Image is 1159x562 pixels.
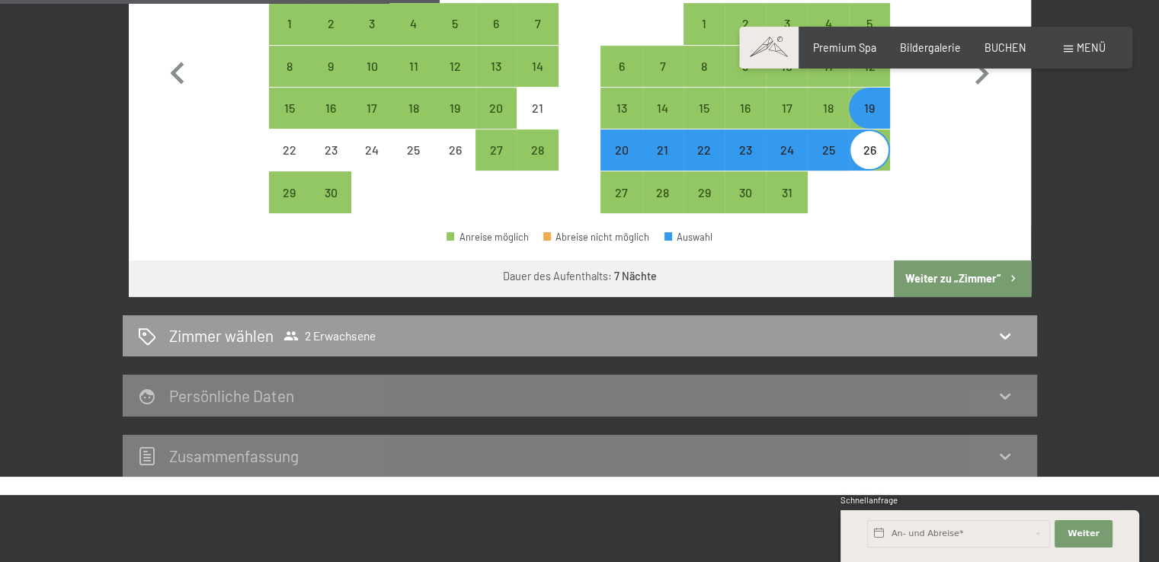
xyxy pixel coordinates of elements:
[353,144,391,182] div: 24
[393,129,434,171] div: Anreise nicht möglich
[766,88,807,129] div: Fri Jul 17 2026
[1077,41,1106,54] span: Menü
[269,171,310,212] div: Anreise möglich
[271,144,309,182] div: 22
[725,171,766,212] div: Thu Jul 30 2026
[600,46,642,87] div: Mon Jul 06 2026
[312,60,350,98] div: 9
[684,171,725,212] div: Anreise möglich
[985,41,1026,54] a: BUCHEN
[517,46,558,87] div: Anreise möglich
[809,60,847,98] div: 11
[766,171,807,212] div: Fri Jul 31 2026
[849,129,890,171] div: Sun Jul 26 2026
[395,144,433,182] div: 25
[684,129,725,171] div: Anreise möglich
[602,60,640,98] div: 6
[434,46,475,87] div: Fri Jun 12 2026
[767,144,805,182] div: 24
[436,18,474,56] div: 5
[900,41,961,54] a: Bildergalerie
[808,129,849,171] div: Anreise möglich
[664,232,713,242] div: Auswahl
[475,129,517,171] div: Anreise möglich
[269,129,310,171] div: Anreise nicht möglich
[475,46,517,87] div: Anreise möglich
[351,46,392,87] div: Wed Jun 10 2026
[395,18,433,56] div: 4
[614,270,657,283] b: 7 Nächte
[600,129,642,171] div: Anreise möglich
[312,187,350,225] div: 30
[602,102,640,140] div: 13
[644,187,682,225] div: 28
[849,88,890,129] div: Anreise möglich
[393,129,434,171] div: Thu Jun 25 2026
[353,60,391,98] div: 10
[767,18,805,56] div: 3
[642,88,684,129] div: Tue Jul 14 2026
[310,3,351,44] div: Anreise möglich
[684,3,725,44] div: Wed Jul 01 2026
[766,46,807,87] div: Fri Jul 10 2026
[351,3,392,44] div: Wed Jun 03 2026
[269,88,310,129] div: Mon Jun 15 2026
[644,102,682,140] div: 14
[849,88,890,129] div: Sun Jul 19 2026
[434,88,475,129] div: Fri Jun 19 2026
[269,171,310,212] div: Mon Jun 29 2026
[725,88,766,129] div: Thu Jul 16 2026
[395,60,433,98] div: 11
[169,386,294,405] h2: Persönliche Daten
[517,46,558,87] div: Sun Jun 14 2026
[642,129,684,171] div: Anreise möglich
[766,171,807,212] div: Anreise möglich
[271,60,309,98] div: 8
[602,187,640,225] div: 27
[725,171,766,212] div: Anreise möglich
[725,3,766,44] div: Thu Jul 02 2026
[393,88,434,129] div: Thu Jun 18 2026
[393,3,434,44] div: Thu Jun 04 2026
[642,171,684,212] div: Tue Jul 28 2026
[434,129,475,171] div: Anreise nicht möglich
[684,129,725,171] div: Wed Jul 22 2026
[518,18,556,56] div: 7
[684,46,725,87] div: Anreise möglich
[1055,520,1113,548] button: Weiter
[642,46,684,87] div: Anreise möglich
[475,129,517,171] div: Sat Jun 27 2026
[351,88,392,129] div: Wed Jun 17 2026
[436,144,474,182] div: 26
[767,187,805,225] div: 31
[477,144,515,182] div: 27
[269,3,310,44] div: Mon Jun 01 2026
[312,144,350,182] div: 23
[684,46,725,87] div: Wed Jul 08 2026
[642,46,684,87] div: Tue Jul 07 2026
[169,324,274,346] h2: Zimmer wählen
[351,129,392,171] div: Anreise nicht möglich
[310,46,351,87] div: Tue Jun 09 2026
[434,88,475,129] div: Anreise möglich
[766,3,807,44] div: Fri Jul 03 2026
[269,46,310,87] div: Anreise möglich
[271,187,309,225] div: 29
[726,144,764,182] div: 23
[1068,528,1100,540] span: Weiter
[808,46,849,87] div: Sat Jul 11 2026
[684,88,725,129] div: Anreise möglich
[310,46,351,87] div: Anreise möglich
[477,18,515,56] div: 6
[475,3,517,44] div: Anreise möglich
[434,46,475,87] div: Anreise möglich
[809,144,847,182] div: 25
[766,88,807,129] div: Anreise möglich
[685,102,723,140] div: 15
[685,18,723,56] div: 1
[767,102,805,140] div: 17
[351,46,392,87] div: Anreise möglich
[436,60,474,98] div: 12
[685,60,723,98] div: 8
